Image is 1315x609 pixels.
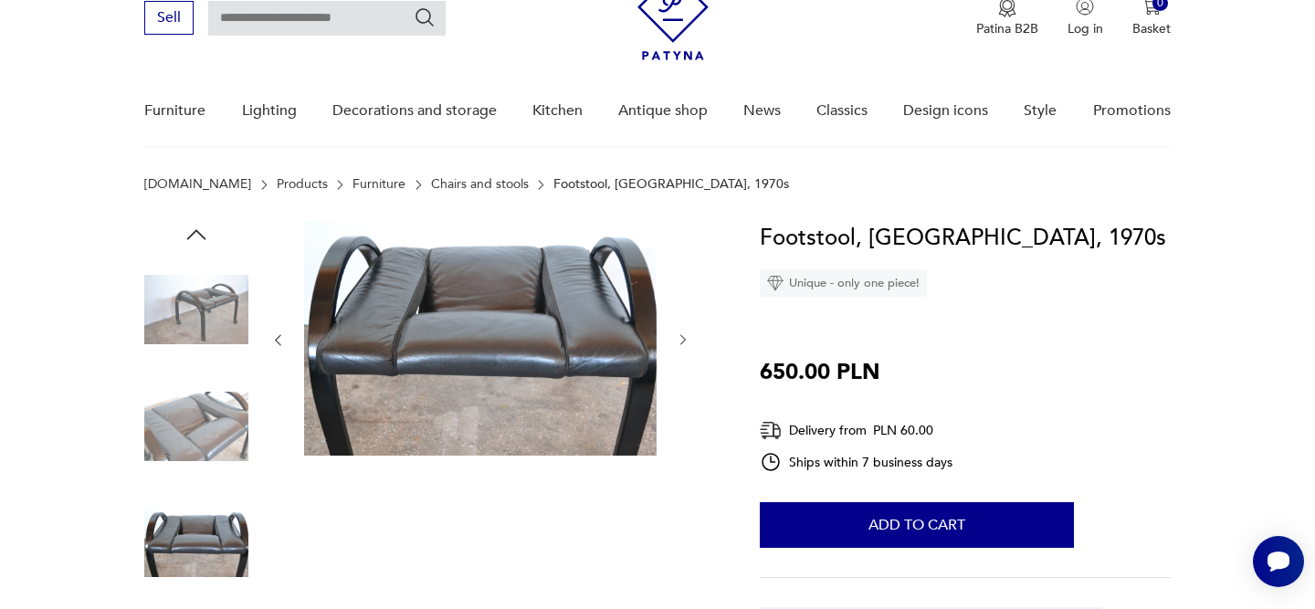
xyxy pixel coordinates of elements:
[760,357,880,387] font: 650.00 PLN
[332,76,497,146] a: Decorations and storage
[789,422,867,439] font: Delivery from
[1024,100,1057,121] font: Style
[760,223,1166,253] font: Footstool, [GEOGRAPHIC_DATA], 1970s
[1068,20,1103,37] font: Log in
[332,100,497,121] font: Decorations and storage
[144,100,205,121] font: Furniture
[1253,536,1304,587] iframe: Smartsupp widget button
[1024,76,1057,146] a: Style
[553,175,789,193] font: Footstool, [GEOGRAPHIC_DATA], 1970s
[743,100,781,121] font: News
[144,1,194,35] button: Sell
[760,419,782,442] img: Delivery icon
[532,100,583,121] font: Kitchen
[304,221,657,456] img: Product photo Footstool, Italy, 1970s
[873,422,933,439] font: PLN 60.00
[242,76,297,146] a: Lighting
[431,175,529,193] font: Chairs and stools
[903,100,988,121] font: Design icons
[1093,100,1171,121] font: Promotions
[431,177,529,192] a: Chairs and stools
[157,7,181,27] font: Sell
[144,374,248,478] img: Product photo Footstool, Italy, 1970s
[868,515,965,535] font: Add to cart
[277,175,328,193] font: Products
[144,76,205,146] a: Furniture
[760,502,1074,548] button: Add to cart
[789,454,952,471] font: Ships within 7 business days
[1132,20,1171,37] font: Basket
[144,175,251,193] font: [DOMAIN_NAME]
[903,76,988,146] a: Design icons
[242,100,297,121] font: Lighting
[618,100,708,121] font: Antique shop
[277,177,328,192] a: Products
[414,6,436,28] button: Search
[144,490,248,594] img: Product photo Footstool, Italy, 1970s
[352,175,405,193] font: Furniture
[144,13,194,26] a: Sell
[743,76,781,146] a: News
[144,177,251,192] a: [DOMAIN_NAME]
[352,177,405,192] a: Furniture
[1093,76,1171,146] a: Promotions
[618,76,708,146] a: Antique shop
[767,275,784,291] img: Diamond icon
[144,257,248,362] img: Product photo Footstool, Italy, 1970s
[532,76,583,146] a: Kitchen
[816,100,868,121] font: Classics
[976,20,1038,37] font: Patina B2B
[816,76,868,146] a: Classics
[789,275,920,291] font: Unique - only one piece!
